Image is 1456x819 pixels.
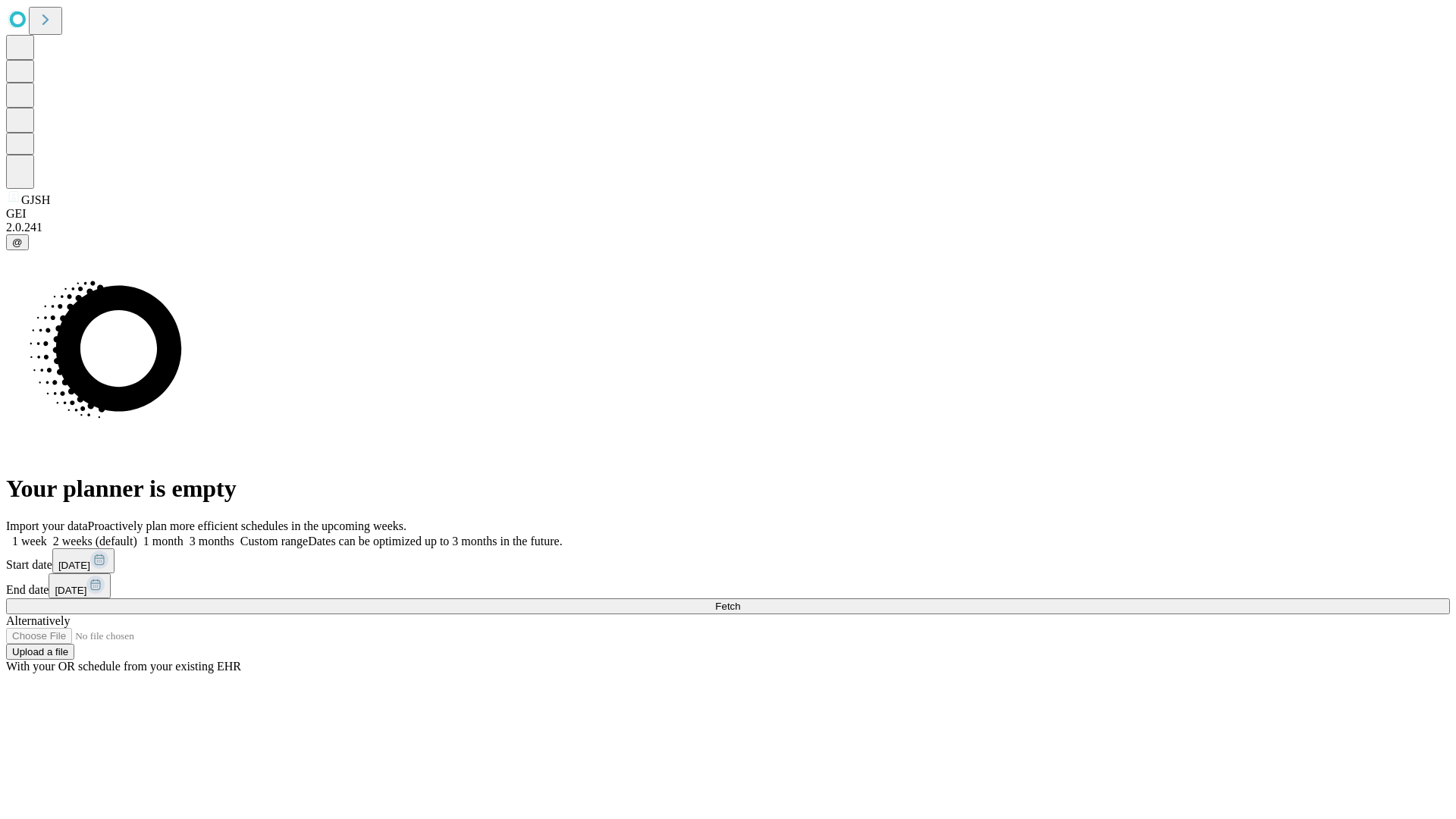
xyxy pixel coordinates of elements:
span: @ [12,237,23,248]
div: GEI [6,207,1450,221]
span: Import your data [6,519,88,532]
span: 1 month [143,535,184,548]
button: [DATE] [52,548,115,573]
h1: Your planner is empty [6,475,1450,503]
span: With your OR schedule from your existing EHR [6,660,241,673]
div: Start date [6,548,1450,573]
span: Dates can be optimized up to 3 months in the future. [308,535,562,548]
button: @ [6,234,29,250]
div: End date [6,573,1450,598]
button: [DATE] [49,573,111,598]
span: [DATE] [55,585,86,596]
span: GJSH [21,193,50,206]
span: 1 week [12,535,47,548]
button: Upload a file [6,644,74,660]
span: Custom range [240,535,308,548]
div: 2.0.241 [6,221,1450,234]
span: Alternatively [6,614,70,627]
span: [DATE] [58,560,90,571]
span: 2 weeks (default) [53,535,137,548]
span: 3 months [190,535,234,548]
span: Fetch [715,601,740,612]
button: Fetch [6,598,1450,614]
span: Proactively plan more efficient schedules in the upcoming weeks. [88,519,406,532]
